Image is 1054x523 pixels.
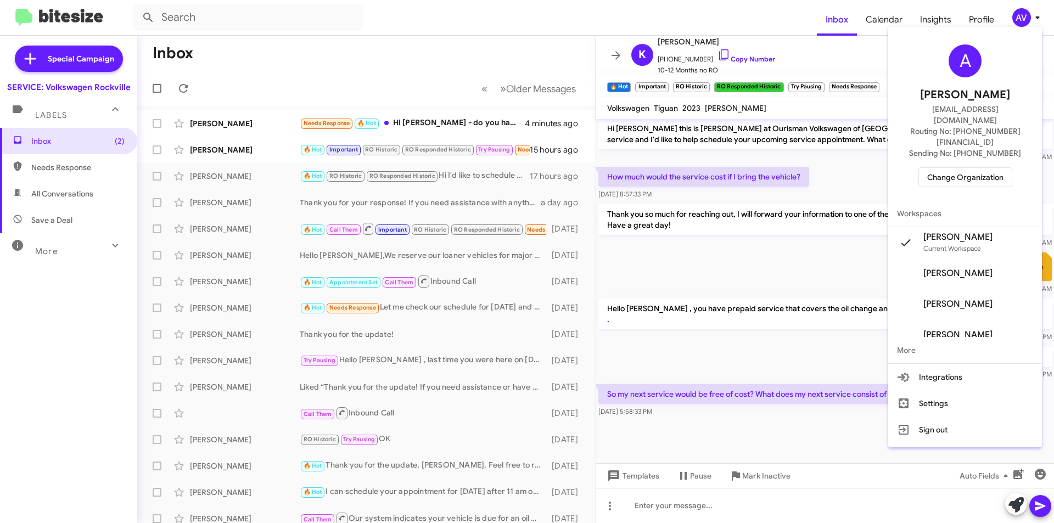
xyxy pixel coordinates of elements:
span: Sending No: [PHONE_NUMBER] [909,148,1021,159]
span: Change Organization [927,168,1003,187]
span: [PERSON_NAME] [923,232,993,243]
button: Settings [888,390,1042,417]
button: Sign out [888,417,1042,443]
span: More [888,337,1042,363]
span: Current Workspace [923,244,981,252]
span: [EMAIL_ADDRESS][DOMAIN_NAME] [901,104,1029,126]
span: [PERSON_NAME] [923,299,993,310]
button: Integrations [888,364,1042,390]
span: Workspaces [888,200,1042,227]
span: [PERSON_NAME] [923,268,993,279]
span: [PERSON_NAME] [923,329,993,340]
span: [PERSON_NAME] [920,86,1010,104]
button: Change Organization [918,167,1012,187]
span: Routing No: [PHONE_NUMBER][FINANCIAL_ID] [901,126,1029,148]
div: A [949,44,982,77]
